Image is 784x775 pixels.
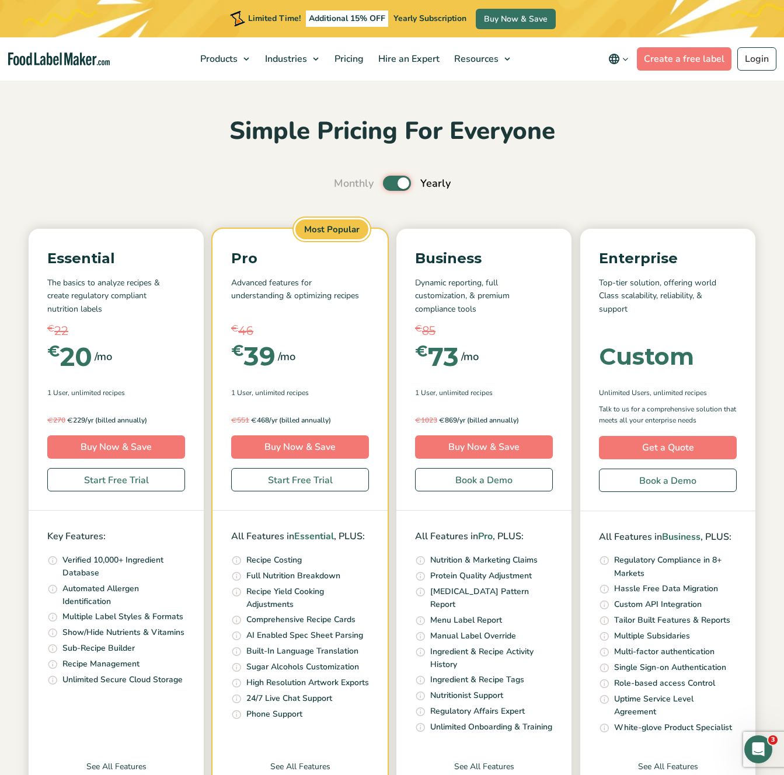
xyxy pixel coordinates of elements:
[231,322,238,336] span: €
[415,277,553,316] p: Dynamic reporting, full customization, & premium compliance tools
[246,676,369,689] p: High Resolution Artwork Exports
[47,277,185,316] p: The basics to analyze recipes & create regulatory compliant nutrition labels
[415,529,553,544] p: All Features in , PLUS:
[430,630,516,643] p: Manual Label Override
[246,585,369,612] p: Recipe Yield Cooking Adjustments
[614,614,730,627] p: Tailor Built Features & Reports
[47,247,185,270] p: Essential
[599,530,737,545] p: All Features in , PLUS:
[248,13,301,24] span: Limited Time!
[415,387,435,398] span: 1 User
[415,247,553,270] p: Business
[231,414,369,426] p: 468/yr (billed annually)
[327,37,368,81] a: Pricing
[193,37,255,81] a: Products
[737,47,776,71] a: Login
[614,582,718,595] p: Hassle Free Data Migration
[614,693,737,719] p: Uptime Service Level Agreement
[67,416,73,424] span: €
[614,554,737,580] p: Regulatory Compliance in 8+ Markets
[231,343,244,358] span: €
[614,630,690,643] p: Multiple Subsidaries
[415,344,428,359] span: €
[54,322,68,340] span: 22
[95,348,112,365] span: /mo
[375,53,441,65] span: Hire an Expert
[768,735,778,745] span: 3
[246,570,340,582] p: Full Nutrition Breakdown
[435,387,493,398] span: , Unlimited Recipes
[599,436,737,459] a: Get a Quote
[231,435,369,459] a: Buy Now & Save
[231,343,276,369] div: 39
[197,53,239,65] span: Products
[62,582,185,609] p: Automated Allergen Identification
[415,414,553,426] p: 869/yr (billed annually)
[422,322,435,340] span: 85
[47,416,53,424] span: €
[246,692,332,705] p: 24/7 Live Chat Support
[47,416,65,425] del: 270
[383,176,411,191] label: Toggle
[637,47,731,71] a: Create a free label
[451,53,500,65] span: Resources
[614,677,715,690] p: Role-based access Control
[430,585,553,612] p: [MEDICAL_DATA] Pattern Report
[238,322,253,340] span: 46
[415,416,437,425] del: 1023
[231,387,252,398] span: 1 User
[231,529,369,544] p: All Features in , PLUS:
[231,468,369,491] a: Start Free Trial
[415,322,422,336] span: €
[231,416,237,424] span: €
[251,416,257,424] span: €
[231,247,369,270] p: Pro
[278,348,295,365] span: /mo
[599,469,737,492] a: Book a Demo
[246,661,359,673] p: Sugar Alcohols Customization
[478,530,493,543] span: Pro
[62,642,135,655] p: Sub-Recipe Builder
[258,37,325,81] a: Industries
[294,218,370,242] span: Most Popular
[430,554,538,567] p: Nutrition & Marketing Claims
[371,37,444,81] a: Hire an Expert
[599,277,737,316] p: Top-tier solution, offering world Class scalability, reliability, & support
[9,116,775,148] h2: Simple Pricing For Everyone
[650,387,707,398] span: , Unlimited Recipes
[430,721,552,734] p: Unlimited Onboarding & Training
[599,247,737,270] p: Enterprise
[62,626,184,639] p: Show/Hide Nutrients & Vitamins
[47,529,185,544] p: Key Features:
[47,468,185,491] a: Start Free Trial
[614,661,726,674] p: Single Sign-on Authentication
[430,673,524,686] p: Ingredient & Recipe Tags
[246,645,358,658] p: Built-In Language Translation
[47,435,185,459] a: Buy Now & Save
[599,404,737,426] p: Talk to us for a comprehensive solution that meets all your enterprise needs
[430,570,532,582] p: Protein Quality Adjustment
[415,435,553,459] a: Buy Now & Save
[47,344,92,369] div: 20
[744,735,772,763] iframe: Intercom live chat
[415,468,553,491] a: Book a Demo
[47,387,68,398] span: 1 User
[262,53,308,65] span: Industries
[476,9,556,29] a: Buy Now & Save
[246,629,363,642] p: AI Enabled Spec Sheet Parsing
[246,554,302,567] p: Recipe Costing
[62,673,183,686] p: Unlimited Secure Cloud Storage
[68,387,125,398] span: , Unlimited Recipes
[599,387,650,398] span: Unlimited Users
[439,416,445,424] span: €
[231,416,249,425] del: 551
[62,658,140,671] p: Recipe Management
[415,416,421,424] span: €
[614,645,715,658] p: Multi-factor authentication
[47,414,185,426] p: 229/yr (billed annually)
[246,613,356,626] p: Comprehensive Recipe Cards
[331,53,365,65] span: Pricing
[430,645,553,672] p: Ingredient & Recipe Activity History
[420,176,451,191] span: Yearly
[231,277,369,316] p: Advanced features for understanding & optimizing recipes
